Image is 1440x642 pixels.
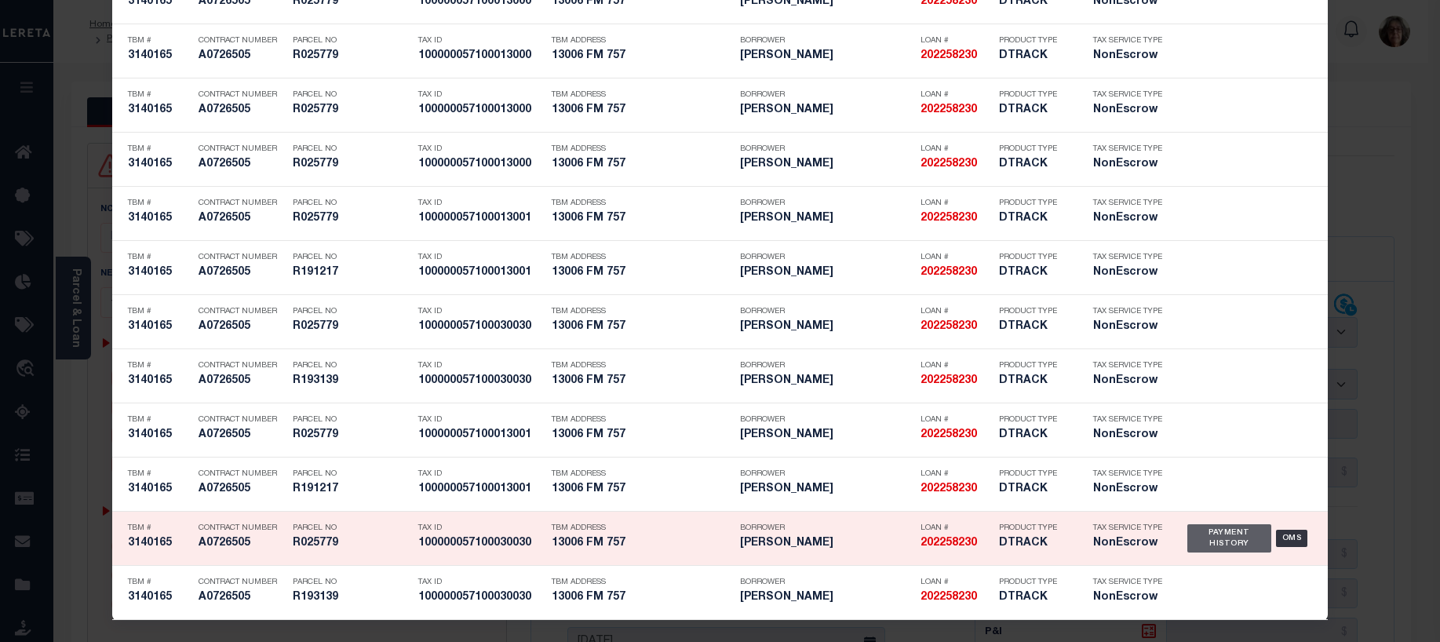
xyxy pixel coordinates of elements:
h5: 202258230 [921,212,991,225]
h5: R191217 [293,483,410,496]
p: Parcel No [293,253,410,262]
p: Tax ID [418,578,544,587]
h5: NonEscrow [1093,49,1164,63]
p: TBM Address [552,578,732,587]
h5: DTRACK [999,212,1070,225]
h5: NonEscrow [1093,591,1164,604]
p: Loan # [921,199,991,208]
p: TBM Address [552,361,732,370]
p: TBM Address [552,307,732,316]
h5: 100000057100030030 [418,537,544,550]
p: TBM Address [552,90,732,100]
h5: NonEscrow [1093,483,1164,496]
h5: A0726505 [199,374,285,388]
p: Borrower [740,415,913,425]
p: Loan # [921,253,991,262]
h5: 202258230 [921,537,991,550]
h5: 3140165 [128,537,191,550]
p: Borrower [740,469,913,479]
p: Product Type [999,361,1070,370]
p: Parcel No [293,469,410,479]
h5: 100000057100013001 [418,483,544,496]
h5: DTRACK [999,49,1070,63]
h5: 13006 FM 757 [552,429,732,442]
p: TBM # [128,144,191,154]
h5: 202258230 [921,158,991,171]
p: Tax Service Type [1093,199,1164,208]
h5: 100000057100013001 [418,266,544,279]
p: Contract Number [199,469,285,479]
h5: 3140165 [128,429,191,442]
p: TBM # [128,469,191,479]
h5: A0726505 [199,591,285,604]
p: Contract Number [199,415,285,425]
p: Tax ID [418,523,544,533]
h5: GEORGE A MITCHELL [740,320,913,334]
p: Parcel No [293,415,410,425]
h5: 202258230 [921,591,991,604]
p: Loan # [921,523,991,533]
h5: 100000057100013000 [418,49,544,63]
h5: A0726505 [199,483,285,496]
h5: DTRACK [999,483,1070,496]
h5: DTRACK [999,591,1070,604]
h5: NonEscrow [1093,429,1164,442]
h5: 202258230 [921,374,991,388]
h5: 202258230 [921,429,991,442]
h5: GEORGE A MITCHELL [740,212,913,225]
h5: 202258230 [921,483,991,496]
h5: GEORGE A MITCHELL [740,49,913,63]
p: Tax ID [418,144,544,154]
h5: 13006 FM 757 [552,212,732,225]
h5: DTRACK [999,104,1070,117]
h5: R025779 [293,429,410,442]
h5: 13006 FM 757 [552,104,732,117]
h5: GEORGE A MITCHELL [740,158,913,171]
p: Contract Number [199,253,285,262]
p: Tax ID [418,361,544,370]
p: Tax Service Type [1093,144,1164,154]
p: TBM # [128,36,191,46]
strong: 202258230 [921,104,977,115]
p: Borrower [740,361,913,370]
strong: 202258230 [921,538,977,549]
p: Borrower [740,307,913,316]
p: Contract Number [199,578,285,587]
p: Product Type [999,578,1070,587]
p: TBM Address [552,36,732,46]
p: Product Type [999,415,1070,425]
h5: R193139 [293,374,410,388]
p: Parcel No [293,199,410,208]
h5: 13006 FM 757 [552,49,732,63]
h5: R025779 [293,158,410,171]
h5: NonEscrow [1093,212,1164,225]
p: Tax Service Type [1093,415,1164,425]
p: Tax Service Type [1093,523,1164,533]
h5: 3140165 [128,212,191,225]
h5: A0726505 [199,320,285,334]
h5: 13006 FM 757 [552,374,732,388]
p: Contract Number [199,144,285,154]
h5: 13006 FM 757 [552,320,732,334]
h5: NonEscrow [1093,266,1164,279]
p: Contract Number [199,90,285,100]
h5: 202258230 [921,320,991,334]
p: Product Type [999,144,1070,154]
h5: GEORGE A MITCHELL [740,429,913,442]
h5: GEORGE A MITCHELL [740,374,913,388]
p: Tax Service Type [1093,469,1164,479]
p: Product Type [999,199,1070,208]
strong: 202258230 [921,321,977,332]
h5: NonEscrow [1093,537,1164,550]
h5: 3140165 [128,266,191,279]
h5: R193139 [293,591,410,604]
p: Loan # [921,361,991,370]
p: Contract Number [199,523,285,533]
p: TBM Address [552,199,732,208]
h5: 100000057100013001 [418,212,544,225]
h5: A0726505 [199,104,285,117]
h5: 100000057100030030 [418,591,544,604]
h5: 100000057100013001 [418,429,544,442]
p: Contract Number [199,361,285,370]
strong: 202258230 [921,375,977,386]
